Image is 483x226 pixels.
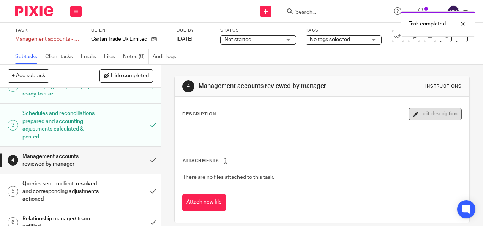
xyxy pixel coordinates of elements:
label: Due by [177,27,211,33]
span: There are no files attached to this task. [183,175,274,180]
h1: Schedules and reconciliations prepared and accounting adjustments calculated & posted [22,108,99,142]
a: Subtasks [15,49,41,64]
p: Description [182,111,216,117]
a: Audit logs [153,49,180,64]
div: 4 [8,155,18,166]
h1: Management accounts reviewed by manager [199,82,338,90]
p: Task completed. [409,20,447,28]
img: svg%3E [447,5,459,18]
p: Cartan Trade Uk Limited [91,35,147,43]
button: Hide completed [99,69,153,82]
label: Status [220,27,296,33]
span: [DATE] [177,37,193,42]
label: Client [91,27,167,33]
button: Attach new file [182,194,226,211]
div: Management accounts - Monthly [15,35,82,43]
h1: Management accounts reviewed by manager [22,151,99,170]
a: Files [104,49,119,64]
button: + Add subtask [8,69,49,82]
h1: Queries sent to client, resolved and corresponding adjustments actioned [22,178,99,205]
span: No tags selected [310,37,350,42]
a: Notes (0) [123,49,149,64]
img: Pixie [15,6,53,16]
span: Hide completed [111,73,149,79]
a: Client tasks [45,49,77,64]
label: Task [15,27,82,33]
div: 3 [8,120,18,131]
div: 4 [182,80,194,92]
a: Emails [81,49,100,64]
div: 5 [8,186,18,197]
span: Not started [224,37,251,42]
span: Attachments [183,159,219,163]
div: Instructions [425,83,462,89]
button: Edit description [409,108,462,120]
